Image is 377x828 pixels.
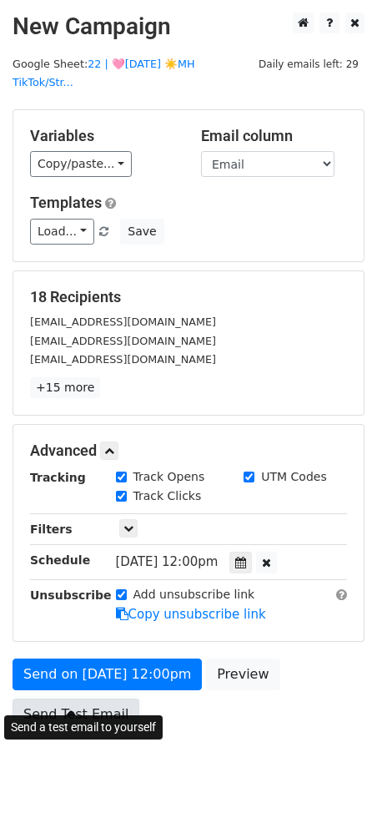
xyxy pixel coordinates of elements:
[30,377,100,398] a: +15 more
[253,55,364,73] span: Daily emails left: 29
[133,586,255,603] label: Add unsubscribe link
[30,151,132,177] a: Copy/paste...
[133,487,202,505] label: Track Clicks
[253,58,364,70] a: Daily emails left: 29
[13,699,139,730] a: Send Test Email
[206,659,279,690] a: Preview
[30,353,216,366] small: [EMAIL_ADDRESS][DOMAIN_NAME]
[201,127,347,145] h5: Email column
[30,553,90,567] strong: Schedule
[120,219,163,245] button: Save
[13,58,195,89] a: 22 | 🩷[DATE] ☀️MH TikTok/Str...
[13,58,195,89] small: Google Sheet:
[30,219,94,245] a: Load...
[133,468,205,486] label: Track Opens
[4,715,163,740] div: Send a test email to yourself
[13,13,364,41] h2: New Campaign
[13,659,202,690] a: Send on [DATE] 12:00pm
[116,607,266,622] a: Copy unsubscribe link
[30,523,73,536] strong: Filters
[30,588,112,602] strong: Unsubscribe
[30,442,347,460] h5: Advanced
[261,468,326,486] label: UTM Codes
[30,194,102,211] a: Templates
[30,288,347,306] h5: 18 Recipients
[30,335,216,347] small: [EMAIL_ADDRESS][DOMAIN_NAME]
[294,748,377,828] iframe: Chat Widget
[30,471,86,484] strong: Tracking
[30,127,176,145] h5: Variables
[30,316,216,328] small: [EMAIL_ADDRESS][DOMAIN_NAME]
[116,554,219,569] span: [DATE] 12:00pm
